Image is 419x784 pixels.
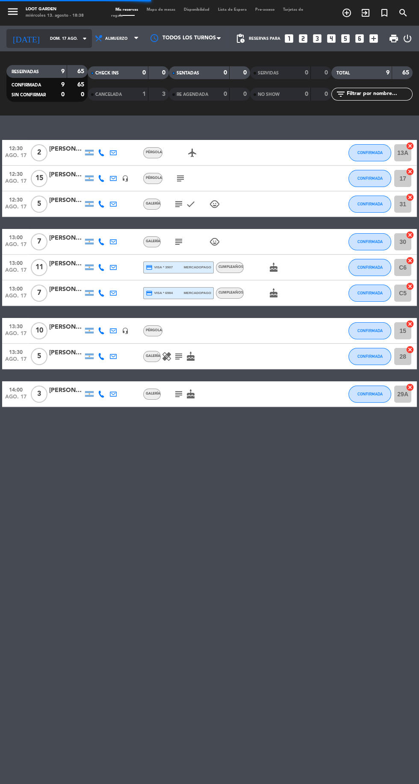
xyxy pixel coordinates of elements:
[5,356,27,366] span: ago. 17
[357,150,383,155] span: CONFIRMADA
[142,91,146,97] strong: 1
[81,92,86,98] strong: 0
[162,91,167,97] strong: 3
[162,70,167,76] strong: 0
[336,71,350,75] span: TOTAL
[80,33,90,44] i: arrow_drop_down
[218,291,243,294] span: CUMPLEAÑOS
[146,290,173,297] span: visa * 6984
[348,170,391,187] button: CONFIRMADA
[348,233,391,250] button: CONFIRMADA
[243,70,248,76] strong: 0
[146,264,153,271] i: credit_card
[174,237,184,247] i: subject
[386,70,389,76] strong: 9
[235,33,245,44] span: pending_actions
[398,8,408,18] i: search
[184,264,211,270] span: mercadopago
[357,202,383,206] span: CONFIRMADA
[389,33,399,44] span: print
[406,167,414,176] i: cancel
[406,231,414,239] i: cancel
[312,33,323,44] i: looks_3
[49,196,83,205] div: [PERSON_NAME]
[251,8,279,12] span: Pre-acceso
[49,259,83,269] div: [PERSON_NAME]
[95,92,122,97] span: CANCELADA
[12,93,46,97] span: SIN CONFIRMAR
[406,193,414,202] i: cancel
[146,151,162,154] span: PÉRGOLA
[146,290,153,297] i: credit_card
[146,354,160,358] span: GALERÍA
[146,240,160,243] span: GALERÍA
[5,394,27,404] span: ago. 17
[122,327,129,334] i: headset_mic
[177,92,208,97] span: RE AGENDADA
[31,144,47,161] span: 2
[175,173,186,184] i: subject
[146,264,173,271] span: visa * 3907
[325,91,330,97] strong: 0
[31,233,47,250] span: 7
[49,348,83,358] div: [PERSON_NAME]
[5,258,27,267] span: 13:00
[49,322,83,332] div: [PERSON_NAME]
[406,345,414,354] i: cancel
[209,237,220,247] i: child_care
[357,176,383,181] span: CONFIRMADA
[5,283,27,293] span: 13:00
[348,144,391,161] button: CONFIRMADA
[269,262,279,273] i: cake
[146,176,162,180] span: PÉRGOLA
[326,33,337,44] i: looks_4
[61,92,65,98] strong: 0
[142,8,180,12] span: Mapa de mesas
[325,70,330,76] strong: 0
[186,199,196,209] i: check
[31,285,47,302] span: 7
[336,89,346,99] i: filter_list
[12,70,39,74] span: RESERVADAS
[283,33,295,44] i: looks_one
[305,70,308,76] strong: 0
[357,354,383,359] span: CONFIRMADA
[31,170,47,187] span: 15
[5,194,27,204] span: 12:30
[49,386,83,395] div: [PERSON_NAME]
[249,36,280,41] span: Reservas para
[346,89,412,99] input: Filtrar por nombre...
[402,33,413,44] i: power_settings_new
[49,233,83,243] div: [PERSON_NAME]
[406,142,414,150] i: cancel
[122,175,129,182] i: headset_mic
[5,267,27,277] span: ago. 17
[162,351,172,362] i: healing
[111,8,142,12] span: Mis reservas
[258,71,279,75] span: SERVIDAS
[6,5,19,20] button: menu
[209,199,220,209] i: child_care
[402,26,413,51] div: LOG OUT
[61,68,65,74] strong: 9
[348,259,391,276] button: CONFIRMADA
[77,82,86,88] strong: 65
[26,13,84,19] div: miércoles 13. agosto - 18:38
[186,389,196,399] i: cake
[180,8,214,12] span: Disponibilidad
[5,232,27,242] span: 13:00
[12,83,41,87] span: CONFIRMADA
[26,6,84,13] div: Loot Garden
[174,199,184,209] i: subject
[146,329,162,332] span: PÉRGOLA
[5,143,27,153] span: 12:30
[348,322,391,339] button: CONFIRMADA
[368,33,379,44] i: add_box
[348,196,391,213] button: CONFIRMADA
[5,321,27,331] span: 13:30
[342,8,352,18] i: add_circle_outline
[357,328,383,333] span: CONFIRMADA
[5,293,27,303] span: ago. 17
[186,351,196,362] i: cake
[31,386,47,403] span: 3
